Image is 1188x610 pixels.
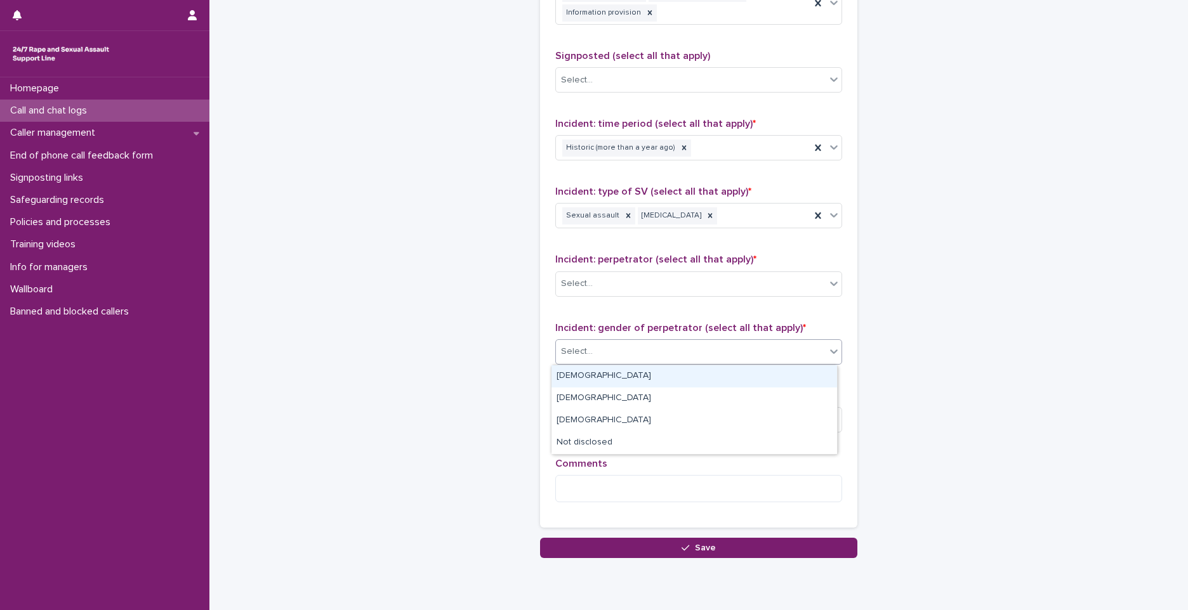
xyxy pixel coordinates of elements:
div: Not disclosed [551,432,837,454]
p: Policies and processes [5,216,121,228]
p: Signposting links [5,172,93,184]
span: Incident: gender of perpetrator (select all that apply) [555,323,806,333]
p: Wallboard [5,283,63,295]
span: Incident: time period (select all that apply) [555,119,756,129]
p: End of phone call feedback form [5,150,163,162]
span: Signposted (select all that apply) [555,51,710,61]
div: Select... [561,74,593,87]
img: rhQMoQhaT3yELyF149Cw [10,41,112,67]
span: Save [695,543,716,552]
p: Safeguarding records [5,194,114,206]
p: Info for managers [5,261,98,273]
span: Incident: type of SV (select all that apply) [555,186,751,197]
p: Caller management [5,127,105,139]
button: Save [540,538,857,558]
div: Male [551,365,837,387]
div: Select... [561,345,593,358]
div: Non-binary [551,410,837,432]
p: Call and chat logs [5,105,97,117]
p: Banned and blocked callers [5,306,139,318]
div: Sexual assault [562,207,621,224]
div: Female [551,387,837,410]
div: Select... [561,277,593,290]
p: Training videos [5,238,86,250]
span: Incident: perpetrator (select all that apply) [555,254,756,264]
p: Homepage [5,82,69,94]
div: Information provision [562,4,643,22]
span: Comments [555,458,607,469]
div: [MEDICAL_DATA] [638,207,703,224]
div: Historic (more than a year ago) [562,140,677,157]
